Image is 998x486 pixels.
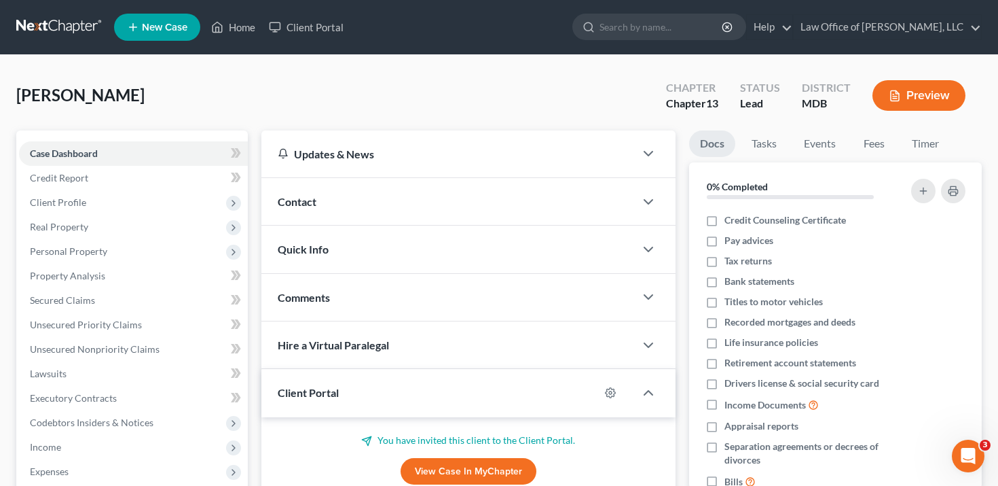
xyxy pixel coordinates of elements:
[142,22,187,33] span: New Case
[262,15,350,39] a: Client Portal
[794,15,981,39] a: Law Office of [PERSON_NAME], LLC
[30,270,105,281] span: Property Analysis
[19,362,248,386] a: Lawsuits
[724,315,855,329] span: Recorded mortgages and deeds
[30,466,69,477] span: Expenses
[724,356,856,370] span: Retirement account statements
[852,131,895,157] a: Fees
[724,377,879,390] span: Drivers license & social security card
[980,440,991,451] span: 3
[278,243,329,256] span: Quick Info
[278,291,330,304] span: Comments
[666,96,718,111] div: Chapter
[278,434,660,447] p: You have invited this client to the Client Portal.
[802,80,851,96] div: District
[747,15,792,39] a: Help
[30,441,61,453] span: Income
[706,97,718,109] span: 13
[30,417,153,428] span: Codebtors Insiders & Notices
[793,131,847,157] a: Events
[19,386,248,411] a: Executory Contracts
[19,313,248,337] a: Unsecured Priority Claims
[30,221,88,232] span: Real Property
[278,386,339,399] span: Client Portal
[724,419,798,433] span: Appraisal reports
[30,343,160,355] span: Unsecured Nonpriority Claims
[741,131,788,157] a: Tasks
[19,166,248,190] a: Credit Report
[740,80,780,96] div: Status
[204,15,262,39] a: Home
[30,245,107,257] span: Personal Property
[872,80,965,111] button: Preview
[19,264,248,288] a: Property Analysis
[30,294,95,306] span: Secured Claims
[952,440,984,472] iframe: Intercom live chat
[19,141,248,166] a: Case Dashboard
[30,392,117,404] span: Executory Contracts
[599,14,724,39] input: Search by name...
[278,195,316,208] span: Contact
[30,147,98,159] span: Case Dashboard
[724,295,823,309] span: Titles to motor vehicles
[278,339,389,351] span: Hire a Virtual Paralegal
[802,96,851,111] div: MDB
[30,196,86,208] span: Client Profile
[666,80,718,96] div: Chapter
[19,288,248,313] a: Secured Claims
[30,319,142,330] span: Unsecured Priority Claims
[724,234,773,247] span: Pay advices
[689,131,735,157] a: Docs
[19,337,248,362] a: Unsecured Nonpriority Claims
[901,131,950,157] a: Timer
[740,96,780,111] div: Lead
[724,213,846,227] span: Credit Counseling Certificate
[724,440,897,467] span: Separation agreements or decrees of divorces
[724,275,794,288] span: Bank statements
[707,181,768,192] strong: 0% Completed
[724,398,806,412] span: Income Documents
[724,336,818,349] span: Life insurance policies
[724,254,772,268] span: Tax returns
[278,147,619,161] div: Updates & News
[30,172,88,184] span: Credit Report
[401,458,536,485] a: View Case in MyChapter
[16,85,145,105] span: [PERSON_NAME]
[30,368,67,379] span: Lawsuits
